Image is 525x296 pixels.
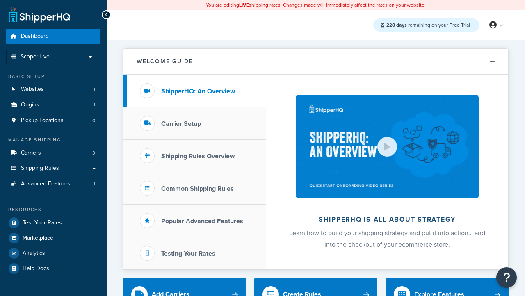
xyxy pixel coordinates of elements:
[6,97,100,113] li: Origins
[6,206,100,213] div: Resources
[161,250,215,257] h3: Testing Your Rates
[21,117,64,124] span: Pickup Locations
[6,246,100,261] a: Analytics
[6,82,100,97] a: Websites1
[496,267,517,288] button: Open Resource Center
[6,261,100,276] a: Help Docs
[137,58,193,65] h2: Welcome Guide
[23,265,49,272] span: Help Docs
[239,1,249,9] b: LIVE
[161,217,243,225] h3: Popular Advanced Features
[161,88,235,95] h3: ShipperHQ: An Overview
[123,49,508,75] button: Welcome Guide
[21,180,71,187] span: Advanced Features
[6,231,100,245] a: Marketplace
[94,102,95,109] span: 1
[6,73,100,80] div: Basic Setup
[386,21,407,29] strong: 228 days
[6,136,100,143] div: Manage Shipping
[21,102,39,109] span: Origins
[161,120,201,127] h3: Carrier Setup
[161,153,235,160] h3: Shipping Rules Overview
[289,228,485,249] span: Learn how to build your shipping strategy and put it into action… and into the checkout of your e...
[21,53,50,60] span: Scope: Live
[386,21,470,29] span: remaining on your Free Trial
[6,146,100,161] li: Carriers
[94,86,95,93] span: 1
[23,235,53,242] span: Marketplace
[6,113,100,128] li: Pickup Locations
[92,117,95,124] span: 0
[6,146,100,161] a: Carriers3
[23,220,62,227] span: Test Your Rates
[6,176,100,192] li: Advanced Features
[6,161,100,176] a: Shipping Rules
[21,86,44,93] span: Websites
[161,185,234,192] h3: Common Shipping Rules
[6,29,100,44] a: Dashboard
[21,33,49,40] span: Dashboard
[6,82,100,97] li: Websites
[6,215,100,230] a: Test Your Rates
[23,250,45,257] span: Analytics
[21,165,59,172] span: Shipping Rules
[92,150,95,157] span: 3
[6,176,100,192] a: Advanced Features1
[21,150,41,157] span: Carriers
[296,95,479,198] img: ShipperHQ is all about strategy
[6,113,100,128] a: Pickup Locations0
[6,97,100,113] a: Origins1
[94,180,95,187] span: 1
[288,216,486,223] h2: ShipperHQ is all about strategy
